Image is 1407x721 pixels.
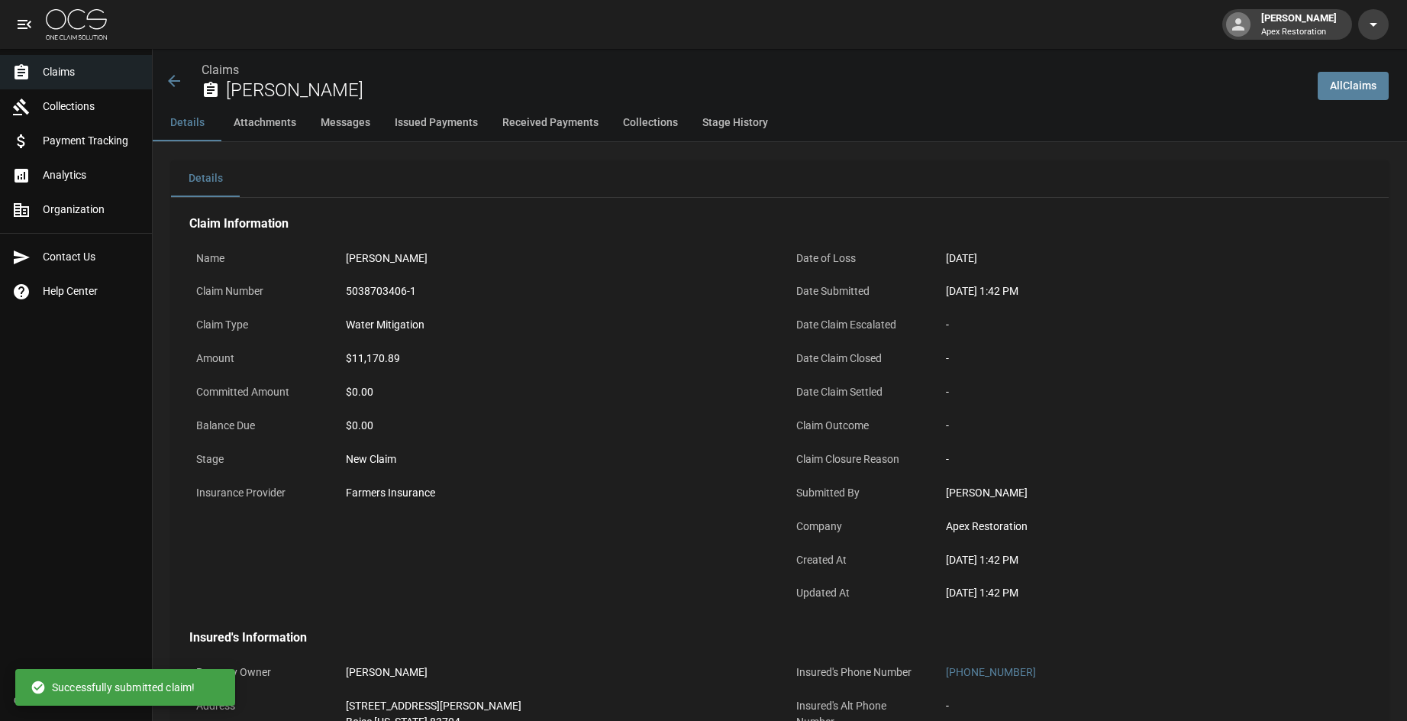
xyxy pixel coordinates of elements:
[946,552,1364,568] div: [DATE] 1:42 PM
[9,9,40,40] button: open drawer
[346,351,400,367] div: $11,170.89
[789,578,927,608] p: Updated At
[346,317,424,333] div: Water Mitigation
[43,167,140,183] span: Analytics
[946,585,1364,601] div: [DATE] 1:42 PM
[789,377,927,407] p: Date Claim Settled
[346,283,416,299] div: 5038703406-1
[946,485,1364,501] div: [PERSON_NAME]
[43,133,140,149] span: Payment Tracking
[346,418,764,434] div: $0.00
[46,9,107,40] img: ocs-logo-white-transparent.png
[789,658,927,687] p: Insured's Phone Number
[382,105,490,141] button: Issued Payments
[946,698,949,714] div: -
[43,249,140,265] span: Contact Us
[690,105,780,141] button: Stage History
[189,377,327,407] p: Committed Amount
[189,344,327,373] p: Amount
[346,384,764,400] div: $0.00
[189,478,327,508] p: Insurance Provider
[946,283,1364,299] div: [DATE] 1:42 PM
[946,251,977,267] div: [DATE]
[189,244,327,273] p: Name
[789,411,927,441] p: Claim Outcome
[226,79,1305,102] h2: [PERSON_NAME]
[189,445,327,474] p: Stage
[308,105,382,141] button: Messages
[346,664,428,681] div: [PERSON_NAME]
[1261,26,1337,39] p: Apex Restoration
[189,216,1370,231] h4: Claim Information
[221,105,308,141] button: Attachments
[189,658,327,687] p: Property Owner
[946,384,1364,400] div: -
[346,698,521,714] div: [STREET_ADDRESS][PERSON_NAME]
[43,202,140,218] span: Organization
[31,674,195,701] div: Successfully submitted claim!
[189,411,327,441] p: Balance Due
[611,105,690,141] button: Collections
[1318,72,1389,100] a: AllClaims
[946,418,1364,434] div: -
[171,160,240,197] button: Details
[789,344,927,373] p: Date Claim Closed
[490,105,611,141] button: Received Payments
[153,105,1407,141] div: anchor tabs
[346,485,435,501] div: Farmers Insurance
[43,99,140,115] span: Collections
[946,666,1036,678] a: [PHONE_NUMBER]
[189,276,327,306] p: Claim Number
[789,512,927,542] p: Company
[189,310,327,340] p: Claim Type
[346,251,428,267] div: [PERSON_NAME]
[189,630,1370,645] h4: Insured's Information
[789,445,927,474] p: Claim Closure Reason
[789,545,927,575] p: Created At
[189,691,327,721] p: Address
[346,451,764,467] div: New Claim
[946,317,1364,333] div: -
[171,160,1389,197] div: details tabs
[202,63,239,77] a: Claims
[43,64,140,80] span: Claims
[202,61,1305,79] nav: breadcrumb
[789,244,927,273] p: Date of Loss
[153,105,221,141] button: Details
[789,478,927,508] p: Submitted By
[946,351,1364,367] div: -
[789,310,927,340] p: Date Claim Escalated
[1255,11,1343,38] div: [PERSON_NAME]
[43,283,140,299] span: Help Center
[789,276,927,306] p: Date Submitted
[946,519,1364,535] div: Apex Restoration
[14,693,138,708] div: © 2025 One Claim Solution
[946,451,1364,467] div: -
